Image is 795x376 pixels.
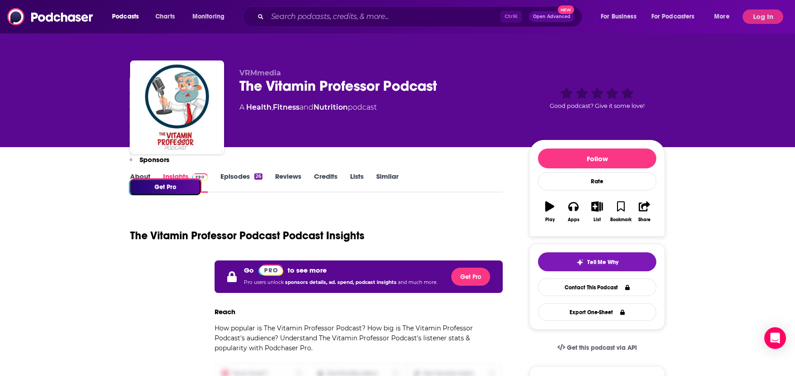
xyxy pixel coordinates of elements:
a: Reviews [275,172,301,193]
button: Bookmark [609,195,632,228]
span: For Podcasters [651,10,695,23]
a: Health [246,103,271,111]
p: to see more [288,266,327,274]
button: Get Pro [130,179,201,195]
a: Get this podcast via API [550,337,644,359]
div: Apps [568,217,580,223]
button: open menu [106,9,150,24]
span: , [271,103,273,111]
div: Good podcast? Give it some love! [529,69,665,125]
img: tell me why sparkle [576,259,584,266]
div: Play [545,217,555,223]
div: Open Intercom Messenger [764,327,786,349]
input: Search podcasts, credits, & more... [267,9,500,24]
button: Apps [561,195,585,228]
img: Podchaser - Follow, Share and Rate Podcasts [7,8,94,25]
div: Search podcasts, credits, & more... [251,6,591,27]
span: Charts [155,10,175,23]
a: Nutrition [313,103,348,111]
span: New [558,5,574,14]
button: tell me why sparkleTell Me Why [538,252,656,271]
button: open menu [594,9,648,24]
span: Podcasts [112,10,139,23]
span: VRMmedia [239,69,281,77]
div: List [594,217,601,223]
span: More [714,10,730,23]
img: The Vitamin Professor Podcast [132,62,222,153]
span: For Business [601,10,636,23]
a: Episodes26 [220,172,262,193]
span: and [299,103,313,111]
button: open menu [645,9,708,24]
div: Share [638,217,650,223]
div: Rate [538,172,656,190]
button: Log In [743,9,783,24]
span: Ctrl K [500,11,522,23]
p: Pro users unlock and much more. [244,276,437,289]
a: Fitness [273,103,299,111]
a: Lists [350,172,364,193]
span: Tell Me Why [587,259,618,266]
a: Charts [150,9,180,24]
span: Monitoring [192,10,224,23]
a: Pro website [258,264,283,276]
h1: The Vitamin Professor Podcast Podcast Insights [130,229,365,242]
span: Good podcast? Give it some love! [550,102,645,109]
a: Credits [314,172,337,193]
img: Podchaser Pro [258,265,283,276]
a: Similar [376,172,398,193]
span: Get this podcast via API [567,344,637,352]
div: Bookmark [610,217,631,223]
button: Open AdvancedNew [529,11,575,22]
p: Go [244,266,254,274]
a: Contact This Podcast [538,279,656,296]
span: Open Advanced [533,14,571,19]
button: open menu [708,9,741,24]
button: Share [633,195,656,228]
button: List [585,195,609,228]
div: 26 [254,173,262,180]
button: open menu [186,9,236,24]
p: How popular is The Vitamin Professor Podcast? How big is The Vitamin Professor Podcast's audience... [215,323,503,353]
button: Follow [538,149,656,168]
div: A podcast [239,102,377,113]
button: Export One-Sheet [538,303,656,321]
button: Play [538,195,561,228]
h3: Reach [215,307,235,316]
button: Get Pro [451,268,490,286]
span: sponsors details, ad. spend, podcast insights [285,279,398,285]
